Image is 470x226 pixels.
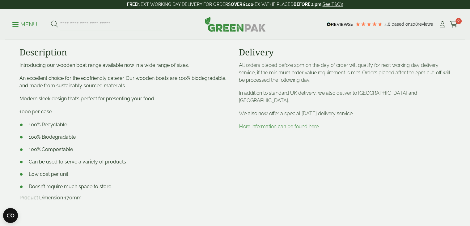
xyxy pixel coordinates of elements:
span: Low cost per unit [29,171,68,177]
button: Open CMP widget [3,208,18,223]
p: All orders placed before 2pm on the day of order will qualify for next working day delivery servi... [239,62,451,84]
span: 100% Biodegradable [29,134,76,140]
p: In addition to standard UK delivery, we also deliver to [GEOGRAPHIC_DATA] and [GEOGRAPHIC_DATA]. [239,89,451,104]
span: 1000 per case. [19,109,53,115]
a: More information can be found here. [239,124,320,129]
a: 0 [450,20,458,29]
span: An excellent choice for the ecofriendly caterer. Our wooden boats are 100% biodegradable, and mad... [19,75,227,89]
div: 4.79 Stars [355,21,383,27]
a: Menu [12,21,37,27]
span: Can be used to serve a variety of products [29,159,126,165]
strong: FREE [127,2,137,7]
p: Menu [12,21,37,28]
span: 208 [410,22,418,27]
span: 100% Recyclable [29,122,67,128]
a: See T&C's [323,2,343,7]
h3: Description [19,47,231,58]
h3: Delivery [239,47,451,58]
span: Modern sleek design that’s perfect for presenting your food. [19,96,155,102]
span: Based on [392,22,410,27]
span: reviews [418,22,433,27]
img: REVIEWS.io [327,22,354,27]
strong: BEFORE 2 pm [294,2,321,7]
i: My Account [438,21,446,28]
i: Cart [450,21,458,28]
span: 100% Compostable [29,146,73,152]
span: Product Dimension 170mm [19,195,82,201]
span: 0 [455,18,462,24]
strong: OVER £100 [231,2,253,7]
p: We also now offer a special [DATE] delivery service. [239,110,451,117]
span: Doesn’t require much space to store [29,184,111,189]
img: GreenPak Supplies [205,17,266,32]
span: 4.8 [384,22,392,27]
span: Introducing our wooden boat range available now in a wide range of sizes. [19,62,189,68]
